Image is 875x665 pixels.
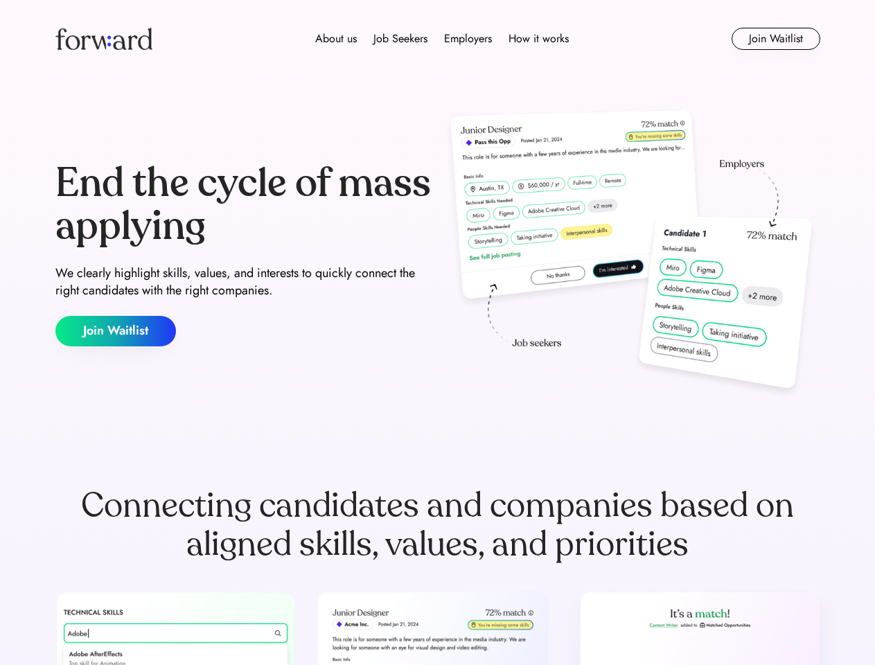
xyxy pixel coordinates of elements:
img: Forward logo [55,28,152,50]
div: Employers [444,30,492,47]
div: How it works [509,30,569,47]
div: Connecting candidates and companies based on aligned skills, values, and priorities [55,486,820,564]
div: About us [315,30,357,47]
div: We clearly highlight skills, values, and interests to quickly connect the right candidates with t... [55,265,432,299]
img: hero-image.png [443,105,820,403]
button: Join Waitlist [732,28,820,50]
div: Job Seekers [373,30,427,47]
button: Join Waitlist [55,316,176,346]
div: End the cycle of mass applying [55,162,432,247]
